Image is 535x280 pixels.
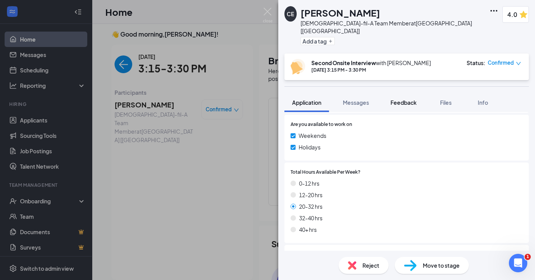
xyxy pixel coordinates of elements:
span: 0-12 hrs [299,179,319,188]
svg: Ellipses [489,6,498,15]
span: Messages [343,99,369,106]
div: Status : [467,59,485,67]
span: Feedback [390,99,417,106]
div: with [PERSON_NAME] [311,59,431,67]
div: [DATE] 3:15 PM - 3:30 PM [311,67,431,73]
span: Weekends [299,131,326,140]
span: 32-40 hrs [299,214,322,222]
iframe: Intercom live chat [509,254,527,272]
div: CE [287,10,294,18]
button: PlusAdd a tag [301,37,335,45]
span: 40+ hrs [299,225,317,234]
span: 12-20 hrs [299,191,322,199]
div: [DEMOGRAPHIC_DATA]-fil-A Team Member at [GEOGRAPHIC_DATA] [[GEOGRAPHIC_DATA]] [301,19,485,35]
svg: Plus [328,39,333,44]
span: Confirmed [488,59,514,67]
b: Second Onsite Interview [311,59,376,66]
span: 20-32 hrs [299,202,322,211]
span: Total Hours Available Per Week? [291,169,361,176]
span: down [516,61,521,66]
span: 1 [525,254,531,260]
span: Reject [362,261,379,270]
h1: [PERSON_NAME] [301,6,380,19]
span: Files [440,99,452,106]
span: Are you available to work on [291,121,352,128]
span: 4.0 [507,10,517,19]
span: Application [292,99,321,106]
span: Holidays [299,143,321,151]
span: Move to stage [423,261,460,270]
span: Info [478,99,488,106]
